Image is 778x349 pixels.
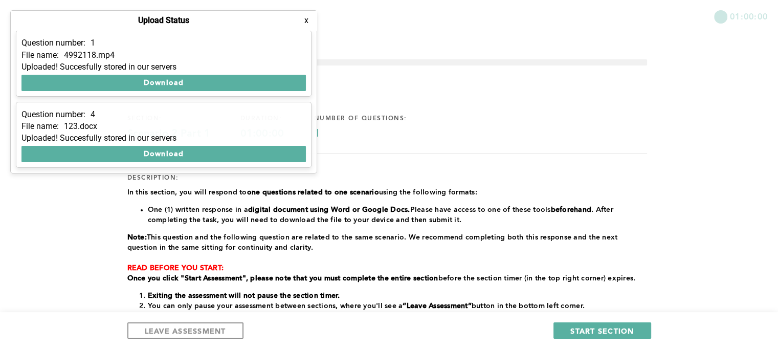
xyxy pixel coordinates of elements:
span: using the following formats: [379,189,477,196]
p: 4992118.mp4 [64,51,115,60]
strong: Note: [127,234,147,241]
strong: Exiting the assessment will not pause the section timer. [148,292,340,299]
strong: one questions related to one scenario [247,189,379,196]
button: Download [21,146,306,162]
p: 1 [91,38,95,48]
p: Question number: [21,38,85,48]
span: LEAVE ASSESSMENT [145,326,226,336]
strong: READ BEFORE YOU START: [127,265,224,272]
button: START SECTION [553,322,651,339]
strong: Once you click "Start Assessment", please note that you must complete the entire section [127,275,438,282]
p: 123.docx [64,122,97,131]
li: One (1) written response in a Please have access to one of these tools . After completing the tas... [148,205,647,225]
button: x [301,15,312,26]
div: 1 [314,128,437,140]
div: Uploaded! Succesfully stored in our servers [21,134,306,143]
div: description: [127,174,179,182]
button: Download [21,75,306,91]
p: 4 [91,110,95,119]
h4: Upload Status [138,16,189,25]
div: Uploaded! Succesfully stored in our servers [21,62,306,72]
p: File name: [21,122,59,131]
strong: “Leave Assessment” [403,302,472,310]
span: In this section, you will respond to [127,189,247,196]
button: Show Uploads [10,10,100,27]
p: This question and the following question are related to the same scenario. We recommend completin... [127,232,647,253]
p: before the section timer (in the top right corner) expires. [127,273,647,283]
p: File name: [21,51,59,60]
li: You can only pause your assessment between sections, where you'll see a button in the bottom left... [148,301,647,311]
span: START SECTION [570,326,634,336]
button: LEAVE ASSESSMENT [127,322,243,339]
strong: digital document using Word or Google Docs. [248,206,410,213]
div: number of questions: [314,115,437,123]
p: Question number: [21,110,85,119]
strong: beforehand [551,206,592,213]
span: 01:00:00 [730,10,768,22]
